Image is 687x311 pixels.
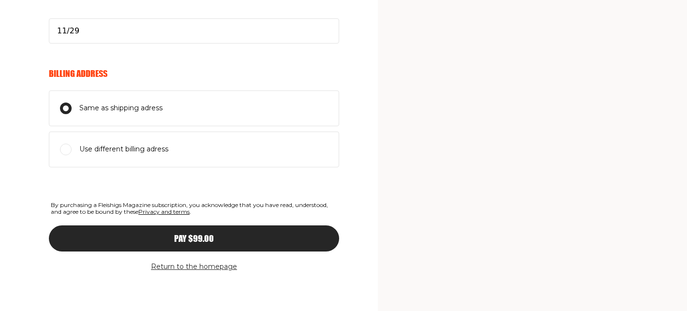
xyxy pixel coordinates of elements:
[138,208,190,215] a: Privacy and terms
[60,103,72,114] input: Same as shipping adress
[49,200,339,218] span: By purchasing a Fleishigs Magazine subscription, you acknowledge that you have read, understood, ...
[60,144,72,155] input: Use different billing adress
[79,144,168,155] span: Use different billing adress
[49,68,339,79] h6: Billing Address
[49,18,339,44] input: Please enter a valid expiration date in the format MM/YY
[79,103,163,114] span: Same as shipping adress
[151,261,237,273] button: Return to the homepage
